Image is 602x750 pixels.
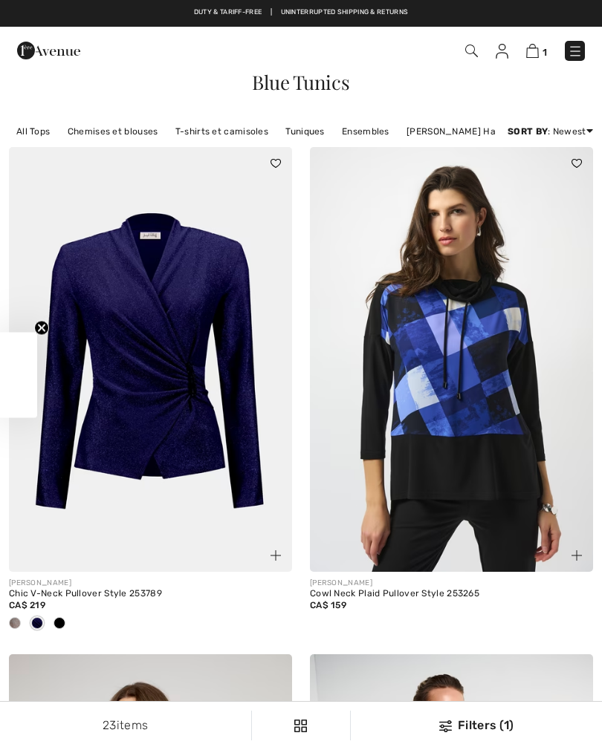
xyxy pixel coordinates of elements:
div: Chic V-Neck Pullover Style 253789 [9,589,292,599]
img: 1ère Avenue [17,36,80,65]
div: Taupe [4,612,26,636]
span: 1 [543,47,547,58]
img: Chic V-Neck Pullover Style 253789. Navy Blue [9,147,292,572]
a: T-shirts et camisoles [168,122,276,141]
div: Cowl Neck Plaid Pullover Style 253265 [310,589,593,599]
img: Cowl Neck Plaid Pullover Style 253265. Black/Blue [310,147,593,572]
iframe: Opens a widget where you can chat to one of our agents [505,705,587,743]
img: plus_v2.svg [572,550,582,561]
img: heart_black_full.svg [271,159,281,168]
div: [PERSON_NAME] [310,578,593,589]
a: Ensembles [334,122,397,141]
img: Filters [439,720,452,732]
a: Tuniques [278,122,331,141]
img: Filters [294,720,307,732]
span: 23 [103,718,117,732]
a: [PERSON_NAME] Hauts [399,122,517,141]
span: CA$ 219 [9,600,45,610]
img: plus_v2.svg [271,550,281,561]
a: 1 [526,42,547,59]
a: All Tops [9,122,57,141]
a: 1ère Avenue [17,42,80,56]
span: CA$ 159 [310,600,346,610]
button: Close teaser [34,321,49,336]
img: heart_black_full.svg [572,159,582,168]
img: Shopping Bag [526,44,539,58]
img: Search [465,45,478,57]
img: Menu [568,44,583,59]
span: Blue Tunics [252,69,350,95]
div: [PERSON_NAME] [9,578,292,589]
div: Black [48,612,71,636]
div: : Newest [508,125,593,138]
div: Navy Blue [26,612,48,636]
div: Filters (1) [360,717,593,734]
img: My Info [496,44,508,59]
a: Chemises et blouses [60,122,166,141]
strong: Sort By [508,126,548,137]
